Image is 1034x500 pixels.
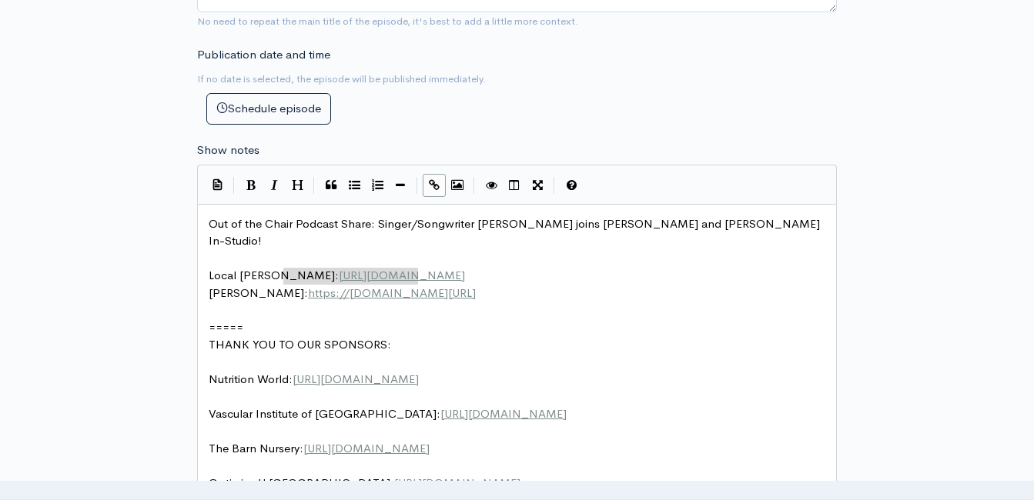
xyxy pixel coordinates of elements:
button: Numbered List [366,174,389,197]
span: [URL][DOMAIN_NAME] [339,268,465,282]
span: [PERSON_NAME]: [209,285,476,300]
button: Insert Image [446,174,469,197]
button: Italic [263,174,286,197]
label: Publication date and time [197,46,330,64]
span: htt [308,285,323,300]
span: Local [PERSON_NAME]: [209,268,465,282]
i: | [417,177,418,195]
span: Nutrition World: [209,372,419,386]
span: [URL][DOMAIN_NAME] [440,406,567,421]
span: THANK YOU TO OUR SPONSORS: [209,337,391,352]
i: | [233,177,235,195]
button: Generic List [343,174,366,197]
button: Toggle Preview [480,174,503,197]
button: Schedule episode [206,93,331,125]
span: [URL][DOMAIN_NAME] [293,372,419,386]
i: | [473,177,475,195]
i: | [313,177,315,195]
span: Out of the Chair Podcast Share: Singer/Songwriter [PERSON_NAME] joins [PERSON_NAME] and [PERSON_N... [209,216,823,248]
span: ===== [209,320,243,335]
small: No need to repeat the main title of the episode, it's best to add a little more context. [197,15,578,28]
button: Insert Horizontal Line [389,174,412,197]
button: Heading [286,174,309,197]
span: Vascular Institute of [GEOGRAPHIC_DATA]: [209,406,567,421]
button: Markdown Guide [560,174,583,197]
button: Bold [239,174,263,197]
span: [URL][DOMAIN_NAME] [394,475,520,490]
span: [URL][DOMAIN_NAME] [303,441,430,455]
button: Quote [320,174,343,197]
small: If no date is selected, the episode will be published immediately. [197,72,486,85]
span: ps://[DOMAIN_NAME][URL] [323,285,476,300]
span: The Barn Nursery: [209,441,430,455]
label: Show notes [197,142,259,159]
button: Toggle Fullscreen [526,174,549,197]
button: Toggle Side by Side [503,174,526,197]
i: | [554,177,555,195]
button: Create Link [423,174,446,197]
button: Insert Show Notes Template [206,172,229,195]
span: Optimize U [GEOGRAPHIC_DATA]: [209,475,520,490]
